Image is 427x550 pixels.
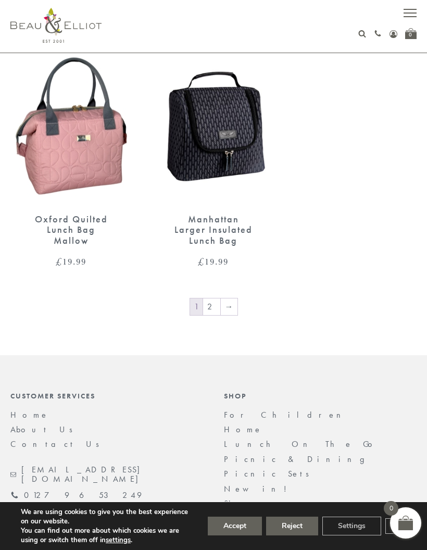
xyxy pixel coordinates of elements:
a: Sitemap [224,498,291,509]
button: Reject [266,517,318,535]
a: Lunch On The Go [224,439,379,449]
a: Oxford quilted lunch bag mallow Oxford Quilted Lunch Bag Mallow £19.99 [10,47,132,267]
a: Manhattan Larger Lunch Bag Manhattan Larger Insulated Lunch Bag £19.99 [153,47,274,267]
a: Picnic & Dining [224,454,375,465]
bdi: 19.99 [198,255,229,268]
img: Manhattan Larger Lunch Bag [153,47,274,204]
img: Oxford quilted lunch bag mallow [10,47,132,204]
a: New in! [224,483,294,494]
span: £ [56,255,62,268]
img: logo [10,8,102,43]
a: About Us [10,424,80,435]
p: You can find out more about which cookies we are using or switch them off in . [21,526,193,545]
a: → [221,298,237,315]
div: Customer Services [10,392,203,400]
span: 0 [384,501,398,516]
button: settings [106,535,131,545]
span: £ [198,255,205,268]
button: Settings [322,517,381,535]
span: Page 1 [190,298,203,315]
a: For Children [224,409,349,420]
a: Home [10,409,49,420]
div: Shop [224,392,417,400]
div: Manhattan Larger Insulated Lunch Bag [171,214,256,246]
a: [EMAIL_ADDRESS][DOMAIN_NAME] [10,465,203,484]
nav: Product Pagination [10,297,417,318]
bdi: 19.99 [56,255,86,268]
a: Contact Us [10,439,106,449]
button: Accept [208,517,262,535]
a: Home [224,424,262,435]
a: 0 [405,28,417,39]
p: We are using cookies to give you the best experience on our website. [21,507,193,526]
div: Oxford Quilted Lunch Bag Mallow [29,214,114,246]
button: Close GDPR Cookie Banner [385,518,404,534]
a: 01279 653 249 [10,491,142,500]
a: Page 2 [203,298,220,315]
a: Picnic Sets [224,468,316,479]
